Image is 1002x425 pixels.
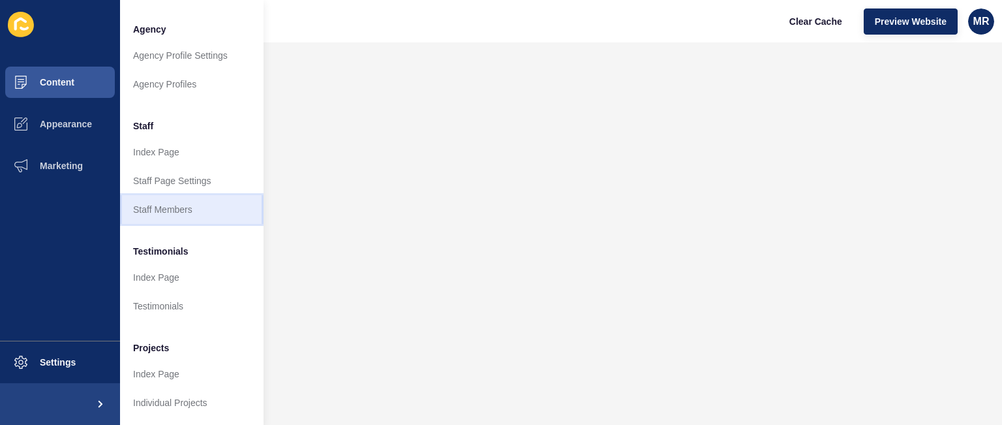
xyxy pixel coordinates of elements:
a: Testimonials [120,292,264,321]
a: Index Page [120,263,264,292]
span: Agency [133,23,166,36]
span: Projects [133,341,169,354]
button: Preview Website [864,8,958,35]
span: MR [973,15,990,28]
span: Clear Cache [789,15,842,28]
a: Index Page [120,360,264,388]
a: Agency Profile Settings [120,41,264,70]
a: Staff Page Settings [120,166,264,195]
a: Staff Members [120,195,264,224]
a: Index Page [120,138,264,166]
span: Testimonials [133,245,189,258]
a: Agency Profiles [120,70,264,99]
a: Individual Projects [120,388,264,417]
span: Preview Website [875,15,947,28]
span: Staff [133,119,153,133]
button: Clear Cache [778,8,853,35]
